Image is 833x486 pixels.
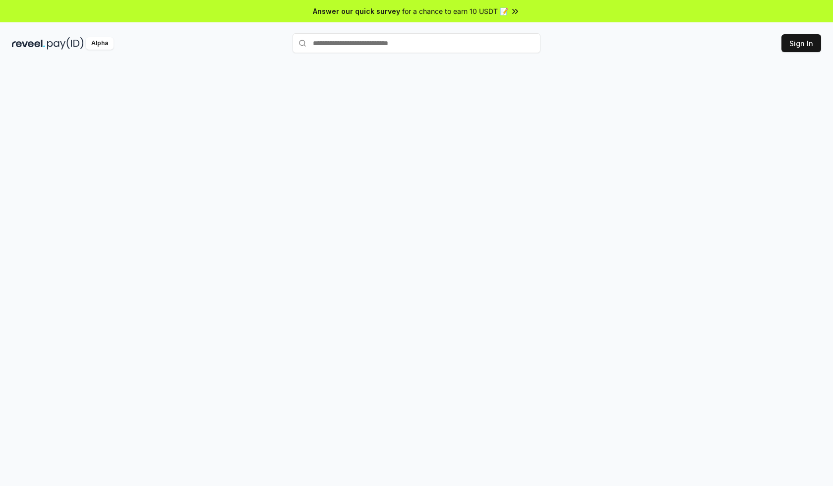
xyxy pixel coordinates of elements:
[402,6,508,16] span: for a chance to earn 10 USDT 📝
[12,37,45,50] img: reveel_dark
[781,34,821,52] button: Sign In
[313,6,400,16] span: Answer our quick survey
[47,37,84,50] img: pay_id
[86,37,114,50] div: Alpha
